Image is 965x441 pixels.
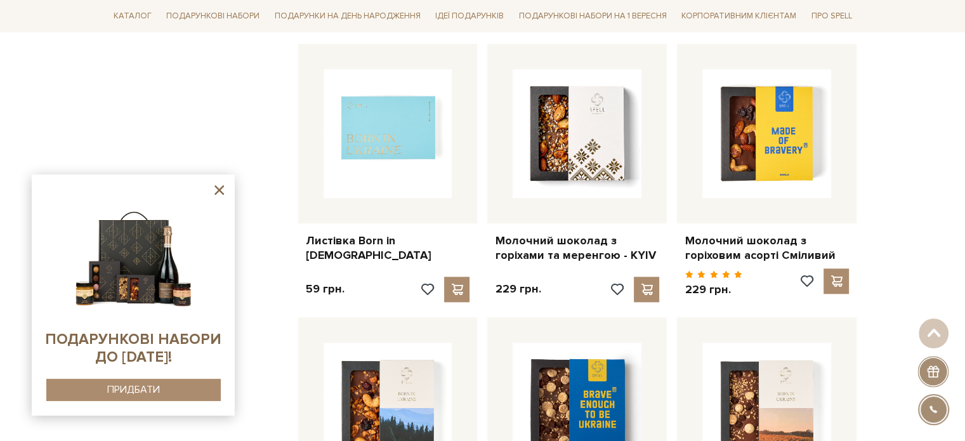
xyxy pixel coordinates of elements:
[685,234,849,263] a: Молочний шоколад з горіховим асорті Сміливий
[270,6,426,26] a: Подарунки на День народження
[514,5,672,27] a: Подарункові набори на 1 Вересня
[108,6,157,26] a: Каталог
[161,6,265,26] a: Подарункові набори
[676,5,801,27] a: Корпоративним клієнтам
[306,234,470,263] a: Листівка Born in [DEMOGRAPHIC_DATA]
[495,234,659,263] a: Молочний шоколад з горіхами та меренгою - KYIV
[324,69,452,198] img: Листівка Born in Ukraine
[306,282,345,296] p: 59 грн.
[430,6,509,26] a: Ідеї подарунків
[806,6,857,26] a: Про Spell
[685,282,742,297] p: 229 грн.
[495,282,541,296] p: 229 грн.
